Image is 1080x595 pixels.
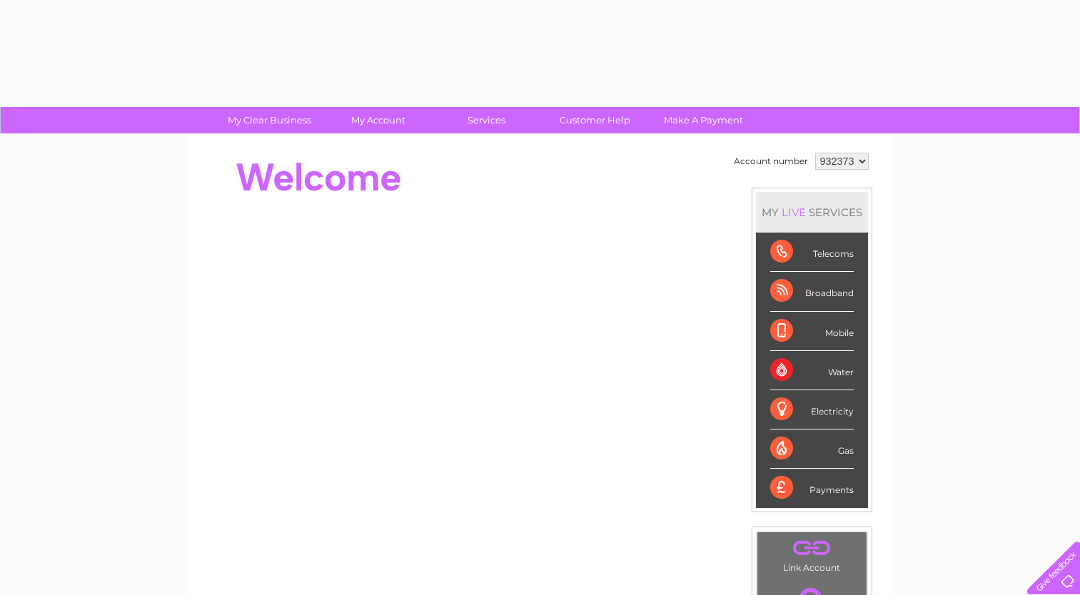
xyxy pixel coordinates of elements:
div: Electricity [770,390,854,429]
div: Payments [770,469,854,507]
td: Link Account [757,532,867,576]
a: Services [428,107,545,133]
a: Customer Help [536,107,654,133]
a: My Clear Business [211,107,328,133]
div: Water [770,351,854,390]
div: Gas [770,429,854,469]
a: My Account [319,107,437,133]
a: Make A Payment [645,107,762,133]
a: . [761,536,863,561]
td: Account number [730,149,812,173]
div: Telecoms [770,233,854,272]
div: MY SERVICES [756,192,868,233]
div: Broadband [770,272,854,311]
div: Mobile [770,312,854,351]
div: LIVE [779,205,809,219]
